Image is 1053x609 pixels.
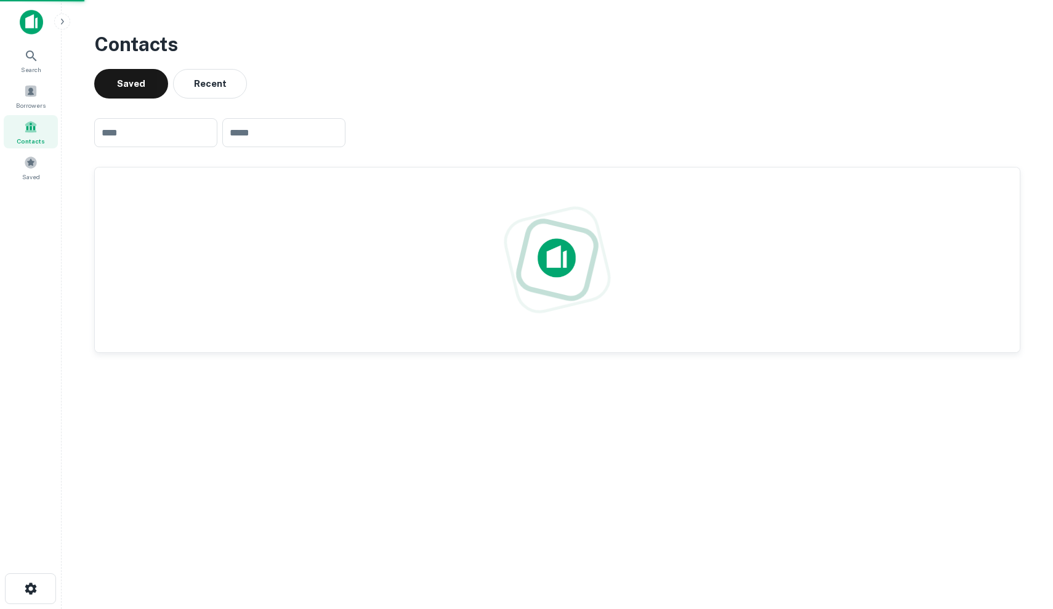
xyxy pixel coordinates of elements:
iframe: Chat Widget [991,510,1053,570]
a: Borrowers [4,79,58,113]
button: Saved [94,69,168,99]
a: Saved [4,151,58,184]
span: Borrowers [16,100,46,110]
img: capitalize-icon.png [20,10,43,34]
span: Search [21,65,41,75]
span: Contacts [17,136,45,146]
span: Saved [22,172,40,182]
button: Recent [173,69,247,99]
a: Search [4,44,58,77]
a: Contacts [4,115,58,148]
h3: Contacts [94,30,1020,59]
